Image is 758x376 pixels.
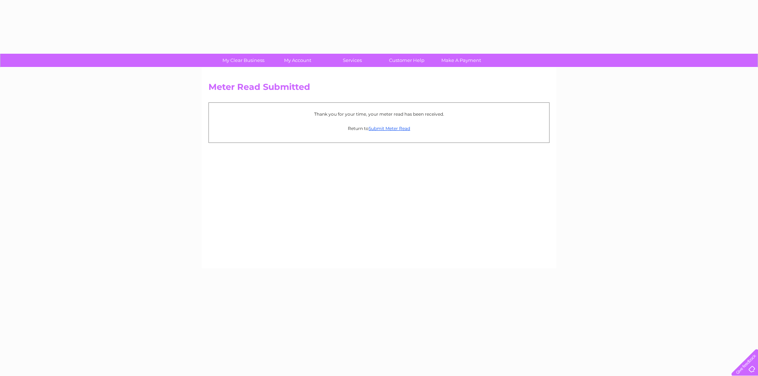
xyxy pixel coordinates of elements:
h2: Meter Read Submitted [208,82,550,96]
a: My Account [268,54,327,67]
p: Return to [212,125,546,132]
a: Make A Payment [432,54,491,67]
a: Submit Meter Read [369,126,410,131]
a: My Clear Business [214,54,273,67]
p: Thank you for your time, your meter read has been received. [212,111,546,117]
a: Customer Help [377,54,436,67]
a: Services [323,54,382,67]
